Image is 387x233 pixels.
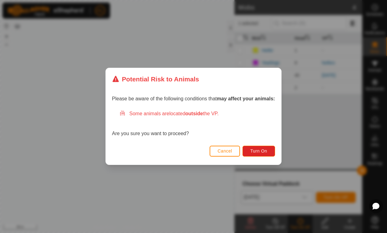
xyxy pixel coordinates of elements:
div: Some animals are [119,110,275,118]
strong: may affect your animals: [217,96,275,102]
span: Cancel [218,149,232,154]
button: Turn On [243,146,275,157]
span: Please be aware of the following conditions that [112,96,275,102]
strong: outside [185,111,203,116]
span: located the VP. [169,111,219,116]
button: Cancel [210,146,240,157]
div: Are you sure you want to proceed? [112,110,275,138]
div: Potential Risk to Animals [112,74,199,84]
span: Turn On [251,149,267,154]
